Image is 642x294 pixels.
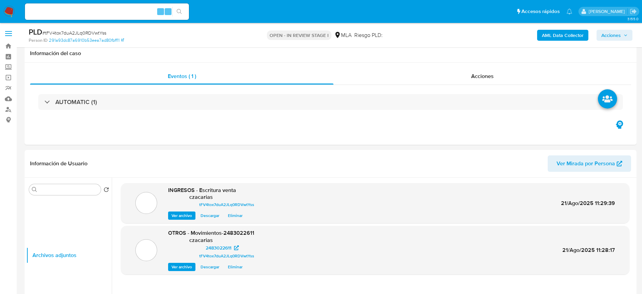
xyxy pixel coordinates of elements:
[29,37,47,43] b: Person ID
[589,8,627,15] p: cecilia.zacarias@mercadolibre.com
[55,98,97,106] h3: AUTOMATIC (1)
[199,201,254,209] span: tFV4tox7duA2JLq0RDVwtYss
[537,30,588,41] button: AML Data Collector
[49,37,124,43] a: 291a93dc87a6910b53eea7ad80fbff11
[597,30,632,41] button: Acciones
[168,201,196,208] p: ID del caso:
[30,50,631,57] h1: Información del caso
[32,187,37,192] button: Buscar
[196,252,257,260] a: tFV4tox7duA2JLq0RDVwtYss
[228,212,243,219] span: Eliminar
[26,198,112,214] button: General
[334,31,352,39] div: MLA
[168,194,189,201] p: Analista:
[199,252,254,260] span: tFV4tox7duA2JLq0RDVwtYss
[224,263,246,271] button: Eliminar
[30,160,87,167] h1: Información de Usuario
[561,199,615,207] span: 21/Ago/2025 11:29:39
[26,214,112,231] button: KYC
[141,200,152,207] p: .PDF
[471,72,494,80] span: Acciones
[197,212,223,220] button: Descargar
[267,30,331,40] p: OPEN - IN REVIEW STAGE I
[521,8,560,15] span: Accesos rápidos
[557,155,615,172] span: Ver Mirada por Persona
[42,29,106,36] span: # tFV4tox7duA2JLq0RDVwtYss
[168,263,195,271] button: Ver archivo
[206,244,231,252] span: 2483022611
[168,186,236,194] span: INGRESOS - Escritura venta
[562,246,615,254] span: 21/Ago/2025 11:28:17
[566,9,572,14] a: Notificaciones
[172,212,192,219] span: Ver archivo
[168,237,189,244] p: Analista:
[548,155,631,172] button: Ver Mirada por Persona
[168,244,201,251] p: ID de usuario:
[201,212,219,219] span: Descargar
[26,247,112,264] button: Archivos adjuntos
[158,8,163,15] span: Alt
[39,187,98,193] input: Buscar
[228,264,243,270] span: Eliminar
[601,30,621,41] span: Acciones
[354,31,394,39] span: Riesgo PLD:
[383,31,394,39] span: LOW
[167,8,169,15] span: s
[168,72,196,80] span: Eventos ( 1 )
[104,187,109,194] button: Volver al orden por defecto
[25,7,189,16] input: Buscar usuario o caso...
[172,264,192,270] span: Ver archivo
[542,30,584,41] b: AML Data Collector
[189,194,213,201] h6: czacarias
[197,263,223,271] button: Descargar
[29,26,42,37] b: PLD
[630,8,637,15] a: Salir
[201,264,219,270] span: Descargar
[139,246,153,254] p: .XLSX
[26,264,112,280] button: Historial Casos
[168,253,196,259] p: ID del caso:
[189,237,213,244] h6: czacarias
[38,94,623,110] div: AUTOMATIC (1)
[168,212,195,220] button: Ver archivo
[202,244,243,252] a: 2483022611
[26,231,112,247] button: Documentación
[224,212,246,220] button: Eliminar
[172,7,186,16] button: search-icon
[168,229,254,237] span: OTROS - Movimientos-2483022611
[196,201,257,209] a: tFV4tox7duA2JLq0RDVwtYss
